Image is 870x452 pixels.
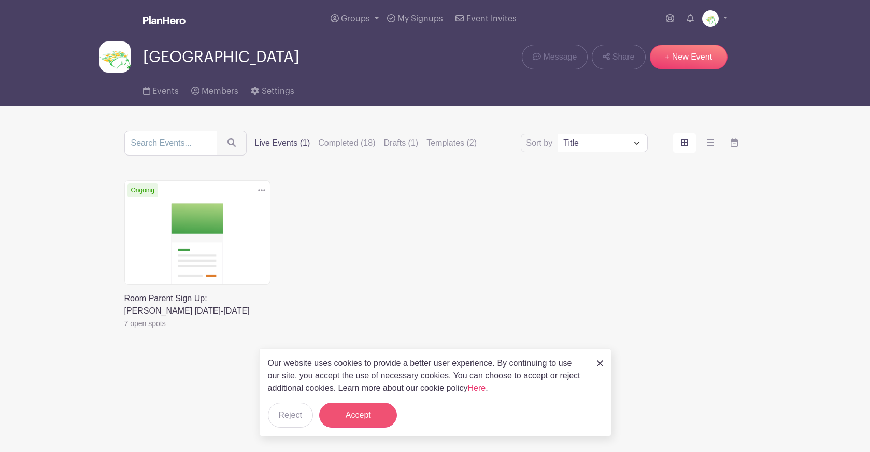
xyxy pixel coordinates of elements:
[468,384,486,392] a: Here
[612,51,635,63] span: Share
[319,403,397,428] button: Accept
[268,403,313,428] button: Reject
[466,15,517,23] span: Event Invites
[124,131,217,156] input: Search Events...
[426,137,477,149] label: Templates (2)
[143,73,179,106] a: Events
[251,73,294,106] a: Settings
[255,137,310,149] label: Live Events (1)
[592,45,645,69] a: Share
[522,45,588,69] a: Message
[143,16,186,24] img: logo_white-6c42ec7e38ccf1d336a20a19083b03d10ae64f83f12c07503d8b9e83406b4c7d.svg
[384,137,419,149] label: Drafts (1)
[268,357,586,394] p: Our website uses cookies to provide a better user experience. By continuing to use our site, you ...
[202,87,238,95] span: Members
[543,51,577,63] span: Message
[262,87,294,95] span: Settings
[673,133,746,153] div: order and view
[152,87,179,95] span: Events
[318,137,375,149] label: Completed (18)
[597,360,603,366] img: close_button-5f87c8562297e5c2d7936805f587ecaba9071eb48480494691a3f1689db116b3.svg
[191,73,238,106] a: Members
[397,15,443,23] span: My Signups
[255,137,477,149] div: filters
[143,49,299,66] span: [GEOGRAPHIC_DATA]
[702,10,719,27] img: Screen%20Shot%202023-09-28%20at%203.51.11%20PM.png
[341,15,370,23] span: Groups
[526,137,556,149] label: Sort by
[99,41,131,73] img: Screen%20Shot%202023-09-28%20at%203.51.11%20PM.png
[650,45,728,69] a: + New Event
